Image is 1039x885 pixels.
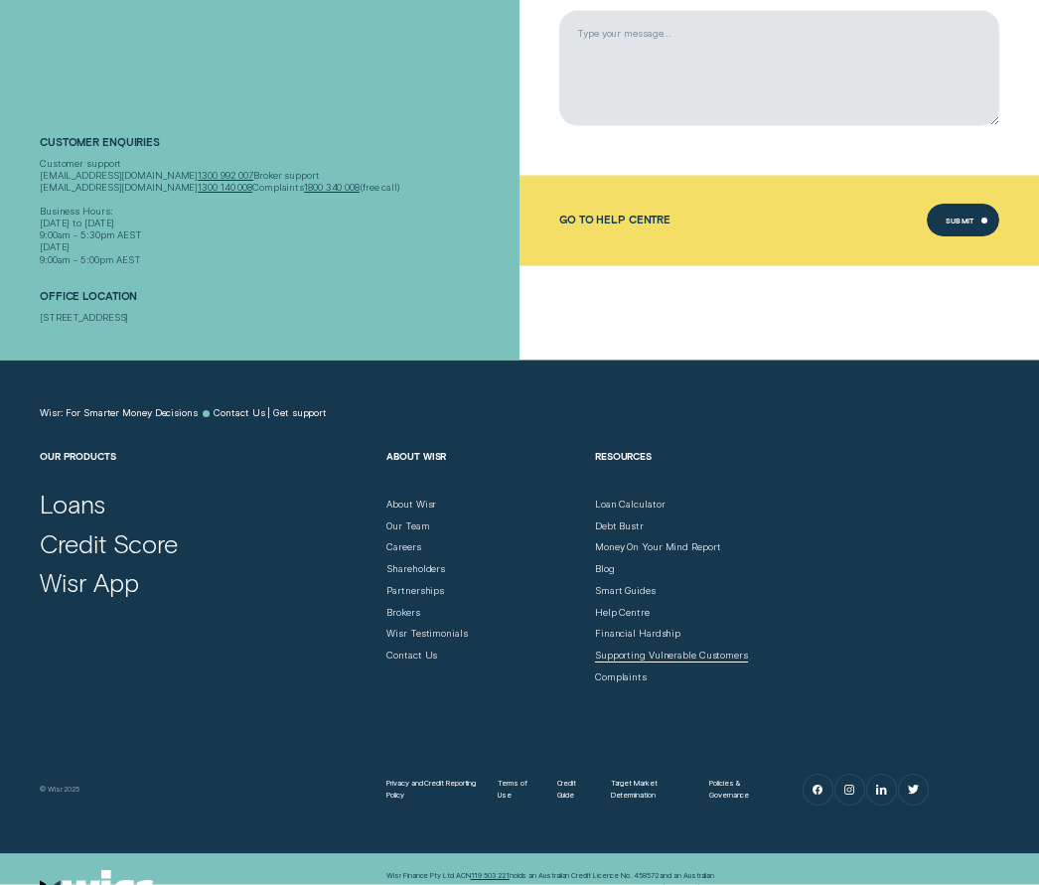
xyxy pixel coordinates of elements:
[40,313,514,325] div: [STREET_ADDRESS]
[595,542,721,554] a: Money On Your Mind Report
[899,776,928,805] a: Twitter
[611,779,688,803] a: Target Market Determination
[40,451,374,500] h2: Our Products
[595,651,748,663] a: Supporting Vulnerable Customers
[595,500,666,512] a: Loan Calculator
[595,451,792,500] h2: Resources
[595,521,644,533] a: Debt Bustr
[471,872,510,881] a: 119 503 221
[40,408,198,420] a: Wisr: For Smarter Money Decisions
[804,776,832,805] a: Facebook
[595,672,647,684] a: Complaints
[557,779,589,803] a: Credit Guide
[386,451,583,500] h2: About Wisr
[386,542,420,554] a: Careers
[595,564,615,576] a: Blog
[40,490,105,520] a: Loans
[867,776,896,805] a: LinkedIn
[40,159,514,267] div: Customer support [EMAIL_ADDRESS][DOMAIN_NAME] Broker support [EMAIL_ADDRESS][DOMAIN_NAME] Complai...
[709,779,770,803] a: Policies & Governance
[835,776,864,805] a: Instagram
[40,137,514,159] h2: Customer Enquiries
[595,586,656,598] a: Smart Guides
[40,529,178,560] a: Credit Score
[559,215,670,227] a: Go to Help Centre
[386,500,436,512] a: About Wisr
[386,564,445,576] a: Shareholders
[40,568,139,599] a: Wisr App
[386,629,467,641] a: Wisr Testimonials
[386,521,429,533] a: Our Team
[198,171,253,182] a: 1300 992 007
[498,779,534,803] a: Terms of Use
[40,291,514,313] h2: Office Location
[927,205,999,237] button: Submit
[304,183,360,194] a: 1800 340 008
[595,629,680,641] a: Financial Hardship
[386,608,419,620] a: Brokers
[595,608,650,620] a: Help Centre
[198,183,252,194] a: 1300 140 008
[386,651,437,663] a: Contact Us
[386,779,476,803] a: Privacy and Credit Reporting Policy
[34,785,380,797] div: © Wisr 2025
[214,408,327,420] a: Contact Us | Get support
[386,586,444,598] a: Partnerships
